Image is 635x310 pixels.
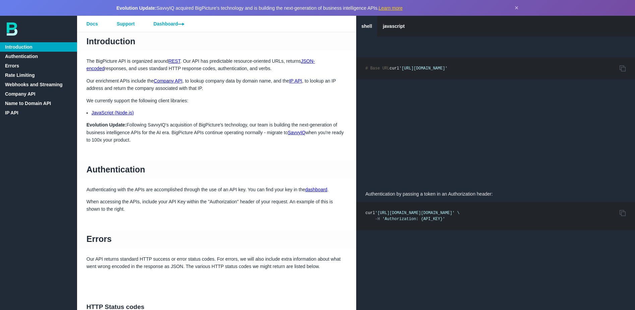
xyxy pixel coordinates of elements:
[375,217,380,221] span: -H
[168,58,180,64] a: REST
[379,5,403,11] a: Learn more
[77,198,356,213] p: When accessing the APIs, include your API Key within the "Authorization" header of your request. ...
[77,32,356,50] h1: Introduction
[77,16,107,32] a: Docs
[77,186,356,193] p: Authenticating with the APIs are accomplished through the use of an API key. You can find your ke...
[77,97,356,104] p: We currently support the following client libraries:
[382,217,445,221] span: 'Authorization: {API_KEY}'
[377,16,410,37] a: javascript
[366,66,390,71] span: # Base URL
[86,58,315,71] a: JSON-encoded
[77,255,356,270] p: Our API returns standard HTTP success or error status codes. For errors, we will also include ext...
[77,121,356,144] p: Following SavvyIQ's acquisition of BigPicture's technology, our team is building the next-generat...
[117,5,403,11] span: SavvyIQ acquired BigPicture's technology and is building the next-generation of business intellig...
[77,57,356,72] p: The BigPicture API is organized around . Our API has predictable resource-oriented URLs, returns ...
[107,16,144,32] a: Support
[7,22,17,36] img: bp-logo-B-teal.svg
[154,78,183,84] a: Company API
[77,77,356,92] p: Our enrichment APIs include the , to lookup company data by domain name, and the , to lookup an I...
[117,5,157,11] strong: Evolution Update:
[91,110,134,115] a: JavaScript (Node.js)
[144,16,194,32] a: Dashboard
[366,211,460,221] code: curl
[356,16,378,37] a: shell
[515,4,519,12] button: Dismiss announcement
[86,122,127,127] strong: Evolution Update:
[289,78,302,84] a: IP API
[457,211,459,215] span: \
[305,187,327,192] a: dashboard
[375,211,455,215] span: '[URL][DOMAIN_NAME][DOMAIN_NAME]'
[77,230,356,248] h1: Errors
[288,130,306,135] a: SavvyIQ
[399,66,447,71] span: '[URL][DOMAIN_NAME]'
[366,66,448,71] code: curl
[77,161,356,179] h1: Authentication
